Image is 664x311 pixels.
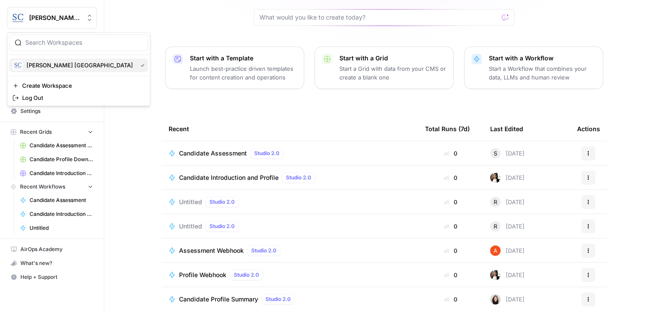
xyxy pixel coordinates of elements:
[190,64,297,82] p: Launch best-practice driven templates for content creation and operations
[489,64,596,82] p: Start a Workflow that combines your data, LLMs and human review
[16,152,97,166] a: Candidate Profile Download Sheet
[165,46,304,89] button: Start with a TemplateLaunch best-practice driven templates for content creation and operations
[25,38,143,47] input: Search Workspaces
[169,270,411,280] a: Profile WebhookStudio 2.0
[490,294,525,304] div: [DATE]
[490,117,523,141] div: Last Edited
[425,149,476,158] div: 0
[179,246,244,255] span: Assessment Webhook
[339,54,446,63] p: Start with a Grid
[16,193,97,207] a: Candidate Assessment
[425,173,476,182] div: 0
[494,222,497,231] span: R
[22,93,141,102] span: Log Out
[251,247,276,255] span: Studio 2.0
[490,172,525,183] div: [DATE]
[179,222,202,231] span: Untitled
[315,46,454,89] button: Start with a GridStart a Grid with data from your CMS or create a blank one
[490,270,525,280] div: [DATE]
[234,271,259,279] span: Studio 2.0
[30,169,93,177] span: Candidate Introduction Download Sheet
[7,32,150,106] div: Workspace: Stanton Chase Nashville
[22,81,141,90] span: Create Workspace
[20,183,65,191] span: Recent Workflows
[190,54,297,63] p: Start with a Template
[425,295,476,304] div: 0
[7,104,97,118] a: Settings
[179,173,279,182] span: Candidate Introduction and Profile
[169,294,411,304] a: Candidate Profile SummaryStudio 2.0
[425,271,476,279] div: 0
[30,155,93,163] span: Candidate Profile Download Sheet
[209,198,235,206] span: Studio 2.0
[30,224,93,232] span: Untitled
[179,271,226,279] span: Profile Webhook
[16,139,97,152] a: Candidate Assessment Download Sheet
[179,149,247,158] span: Candidate Assessment
[29,13,82,22] span: [PERSON_NAME] [GEOGRAPHIC_DATA]
[489,54,596,63] p: Start with a Workflow
[30,210,93,218] span: Candidate Introduction and Profile
[425,222,476,231] div: 0
[27,61,133,69] span: [PERSON_NAME] [GEOGRAPHIC_DATA]
[577,117,600,141] div: Actions
[169,245,411,256] a: Assessment WebhookStudio 2.0
[169,117,411,141] div: Recent
[9,79,148,92] a: Create Workspace
[286,174,311,182] span: Studio 2.0
[490,245,501,256] img: cje7zb9ux0f2nqyv5qqgv3u0jxek
[490,221,525,232] div: [DATE]
[339,64,446,82] p: Start a Grid with data from your CMS or create a blank one
[13,60,23,70] img: Stanton Chase Nashville Logo
[490,245,525,256] div: [DATE]
[16,207,97,221] a: Candidate Introduction and Profile
[490,172,501,183] img: xqjo96fmx1yk2e67jao8cdkou4un
[425,198,476,206] div: 0
[7,257,96,270] div: What's new?
[7,126,97,139] button: Recent Grids
[254,149,279,157] span: Studio 2.0
[20,245,93,253] span: AirOps Academy
[30,196,93,204] span: Candidate Assessment
[169,197,411,207] a: UntitledStudio 2.0
[494,149,497,158] span: S
[30,142,93,149] span: Candidate Assessment Download Sheet
[16,221,97,235] a: Untitled
[20,107,93,115] span: Settings
[490,270,501,280] img: xqjo96fmx1yk2e67jao8cdkou4un
[7,256,97,270] button: What's new?
[209,222,235,230] span: Studio 2.0
[490,294,501,304] img: t5ef5oef8zpw1w4g2xghobes91mw
[20,128,52,136] span: Recent Grids
[169,172,411,183] a: Candidate Introduction and ProfileStudio 2.0
[266,295,291,303] span: Studio 2.0
[490,148,525,159] div: [DATE]
[20,273,93,281] span: Help + Support
[464,46,603,89] button: Start with a WorkflowStart a Workflow that combines your data, LLMs and human review
[7,180,97,193] button: Recent Workflows
[494,198,497,206] span: R
[7,7,97,29] button: Workspace: Stanton Chase Nashville
[425,117,470,141] div: Total Runs (7d)
[169,221,411,232] a: UntitledStudio 2.0
[7,242,97,256] a: AirOps Academy
[9,92,148,104] a: Log Out
[259,13,498,22] input: What would you like to create today?
[10,10,26,26] img: Stanton Chase Nashville Logo
[179,295,258,304] span: Candidate Profile Summary
[179,198,202,206] span: Untitled
[7,270,97,284] button: Help + Support
[425,246,476,255] div: 0
[169,148,411,159] a: Candidate AssessmentStudio 2.0
[490,197,525,207] div: [DATE]
[16,166,97,180] a: Candidate Introduction Download Sheet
